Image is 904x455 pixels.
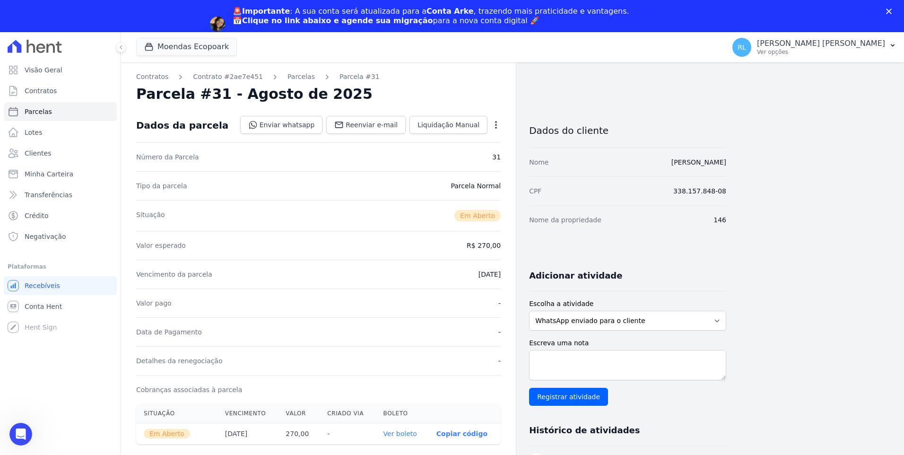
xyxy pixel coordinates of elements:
span: RL [738,44,746,51]
a: Contratos [136,72,168,82]
dt: CPF [529,186,541,196]
b: 🚨Importante [233,7,290,16]
a: Transferências [4,185,117,204]
dt: Vencimento da parcela [136,270,212,279]
dt: Nome da propriedade [529,215,601,225]
span: Visão Geral [25,65,62,75]
b: Conta Arke [426,7,473,16]
a: Contrato #2ae7e451 [193,72,263,82]
dt: Valor pago [136,298,172,308]
dt: Tipo da parcela [136,181,187,191]
div: Plataformas [8,261,113,272]
nav: Breadcrumb [136,72,501,82]
span: Minha Carteira [25,169,73,179]
dt: Situação [136,210,165,221]
h3: Adicionar atividade [529,270,622,281]
span: Em Aberto [454,210,501,221]
a: Crédito [4,206,117,225]
p: Ver opções [757,48,885,56]
div: Fechar [886,9,895,14]
span: Recebíveis [25,281,60,290]
button: RL [PERSON_NAME] [PERSON_NAME] Ver opções [725,34,904,61]
span: Clientes [25,149,51,158]
iframe: Intercom live chat [9,423,32,446]
th: Situação [136,404,217,423]
dt: Nome [529,157,548,167]
span: Negativação [25,232,66,241]
h3: Histórico de atividades [529,425,640,436]
p: [PERSON_NAME] [PERSON_NAME] [757,39,885,48]
div: Dados da parcela [136,120,228,131]
a: Recebíveis [4,276,117,295]
dd: - [498,327,501,337]
dd: Parcela Normal [451,181,501,191]
b: Clique no link abaixo e agende sua migração [242,16,433,25]
span: Em Aberto [144,429,190,438]
th: 270,00 [278,423,320,445]
a: Agendar migração [233,31,311,42]
dd: 146 [713,215,726,225]
th: Vencimento [217,404,278,423]
span: Liquidação Manual [417,120,479,130]
span: Contratos [25,86,57,96]
dd: [DATE] [478,270,501,279]
a: Reenviar e-mail [326,116,406,134]
dt: Valor esperado [136,241,186,250]
span: Crédito [25,211,49,220]
th: Boleto [376,404,429,423]
button: Copiar código [436,430,487,437]
a: Lotes [4,123,117,142]
dt: Número da Parcela [136,152,199,162]
span: Conta Hent [25,302,62,311]
th: Valor [278,404,320,423]
label: Escolha a atividade [529,299,726,309]
a: Negativação [4,227,117,246]
a: Visão Geral [4,61,117,79]
a: Clientes [4,144,117,163]
img: Profile image for Adriane [210,17,225,32]
th: Criado via [320,404,375,423]
a: Parcela #31 [339,72,380,82]
a: Conta Hent [4,297,117,316]
a: [PERSON_NAME] [671,158,726,166]
div: : A sua conta será atualizada para a , trazendo mais praticidade e vantagens. 📅 para a nova conta... [233,7,629,26]
h3: Dados do cliente [529,125,726,136]
dt: Detalhes da renegociação [136,356,223,366]
span: Parcelas [25,107,52,116]
a: Enviar whatsapp [240,116,323,134]
a: Contratos [4,81,117,100]
th: [DATE] [217,423,278,445]
h2: Parcela #31 - Agosto de 2025 [136,86,373,103]
a: Parcelas [4,102,117,121]
th: - [320,423,375,445]
span: Transferências [25,190,72,200]
span: Lotes [25,128,43,137]
dd: - [498,298,501,308]
label: Escreva uma nota [529,338,726,348]
a: Ver boleto [383,430,417,437]
a: Minha Carteira [4,165,117,184]
dt: Cobranças associadas à parcela [136,385,242,394]
dd: - [498,356,501,366]
button: Moendas Ecopoark [136,38,237,56]
input: Registrar atividade [529,388,608,406]
span: Reenviar e-mail [346,120,398,130]
a: Liquidação Manual [409,116,487,134]
dd: 31 [492,152,501,162]
dd: R$ 270,00 [467,241,501,250]
a: Parcelas [287,72,315,82]
dt: Data de Pagamento [136,327,202,337]
dd: 338.157.848-08 [673,186,726,196]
